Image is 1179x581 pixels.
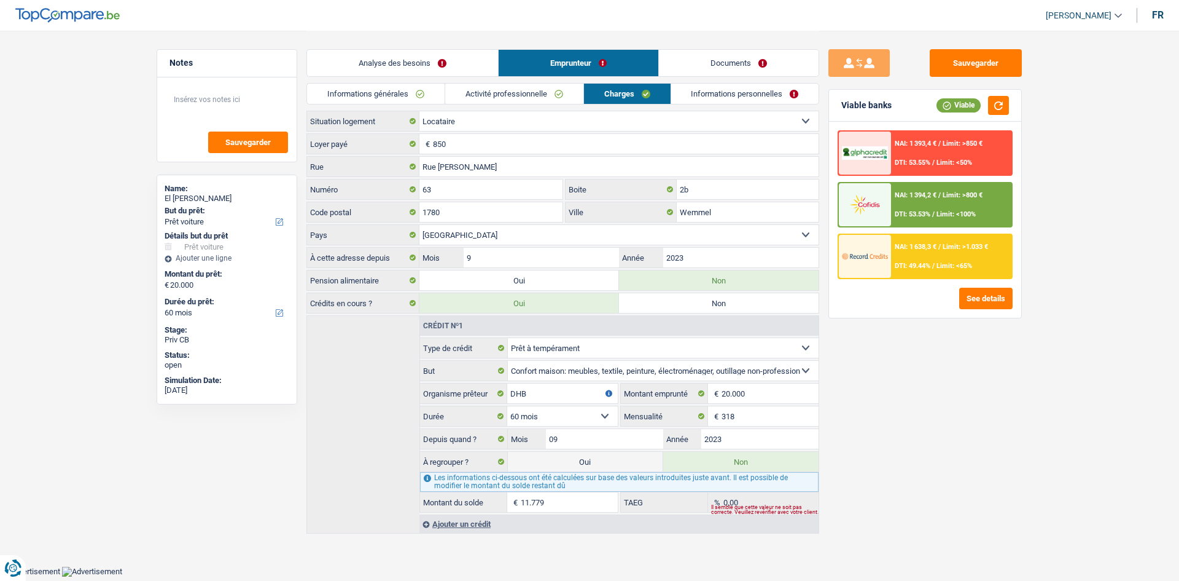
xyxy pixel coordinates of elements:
img: Advertisement [62,567,122,577]
span: NAI: 1 638,3 € [895,243,936,251]
button: See details [959,288,1013,309]
span: / [938,140,941,148]
label: Montant du prêt: [165,269,287,279]
div: El [PERSON_NAME] [165,194,289,204]
label: Pension alimentaire [307,271,419,290]
div: Simulation Date: [165,376,289,385]
button: Sauvegarder [930,49,1022,77]
a: Charges [584,84,671,104]
a: Informations générales [307,84,445,104]
label: But [420,361,508,381]
div: Il semble que cette valeur ne soit pas correcte. Veuillez revérifier avec votre client. [711,507,819,512]
label: Oui [508,452,663,472]
div: Les informations ci-dessous ont été calculées sur base des valeurs introduites juste avant. Il es... [420,472,819,492]
a: Emprunteur [499,50,658,76]
label: À cette adresse depuis [307,248,419,267]
span: € [507,492,521,512]
label: Montant emprunté [621,384,708,403]
h5: Notes [169,58,284,68]
label: Mois [419,248,463,267]
label: Montant du solde [420,492,507,512]
label: Depuis quand ? [420,429,508,449]
label: Durée du prêt: [165,297,287,307]
label: Non [619,271,819,290]
label: Oui [419,271,619,290]
span: [PERSON_NAME] [1046,10,1111,21]
input: MM [546,429,663,449]
div: [DATE] [165,385,289,395]
div: fr [1152,9,1164,21]
span: / [938,191,941,199]
span: Limit: <65% [936,262,972,270]
div: Ajouter une ligne [165,254,289,263]
span: / [932,262,935,270]
input: AAAA [663,248,819,267]
span: / [932,159,935,167]
span: DTI: 53.55% [895,159,930,167]
label: Organisme prêteur [420,384,507,403]
span: DTI: 49.44% [895,262,930,270]
label: Durée [420,406,507,426]
input: MM [464,248,619,267]
span: % [708,492,723,512]
span: € [708,406,722,426]
a: Analyse des besoins [307,50,498,76]
a: Documents [659,50,819,76]
label: Ville [566,202,677,222]
div: open [165,360,289,370]
label: Code postal [307,202,419,222]
label: Crédits en cours ? [307,293,419,313]
span: Limit: >1.033 € [943,243,988,251]
label: But du prêt: [165,206,287,216]
label: Oui [419,293,619,313]
img: AlphaCredit [842,146,887,160]
label: Mensualité [621,406,708,426]
span: Sauvegarder [225,138,271,146]
span: € [708,384,722,403]
label: Boite [566,180,677,199]
a: [PERSON_NAME] [1036,6,1122,26]
img: TopCompare Logo [15,8,120,23]
label: Loyer payé [307,134,419,154]
label: Année [663,429,701,449]
div: Stage: [165,325,289,335]
div: Ajouter un crédit [419,515,819,533]
div: Viable banks [841,100,892,111]
div: Détails but du prêt [165,231,289,241]
span: Limit: >850 € [943,140,982,148]
label: TAEG [621,492,708,512]
span: € [165,280,169,290]
a: Informations personnelles [671,84,819,104]
div: Name: [165,184,289,194]
span: DTI: 53.53% [895,210,930,218]
a: Activité professionnelle [445,84,583,104]
div: Priv CB [165,335,289,345]
span: € [419,134,433,154]
label: Rue [307,157,419,176]
label: À regrouper ? [420,452,508,472]
span: Limit: <50% [936,159,972,167]
span: / [932,210,935,218]
label: Pays [307,225,419,245]
div: Viable [936,98,981,112]
label: Type de crédit [420,338,508,358]
span: NAI: 1 394,2 € [895,191,936,199]
label: Année [619,248,663,267]
img: Cofidis [842,193,887,216]
button: Sauvegarder [208,132,288,153]
label: Numéro [307,180,419,199]
label: Situation logement [307,111,419,131]
span: Limit: <100% [936,210,976,218]
span: NAI: 1 393,4 € [895,140,936,148]
label: Non [619,293,819,313]
img: Record Credits [842,245,887,267]
label: Mois [508,429,546,449]
div: Crédit nº1 [420,322,466,330]
span: / [938,243,941,251]
input: AAAA [701,429,819,449]
label: Non [663,452,819,472]
span: Limit: >800 € [943,191,982,199]
div: Status: [165,350,289,360]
